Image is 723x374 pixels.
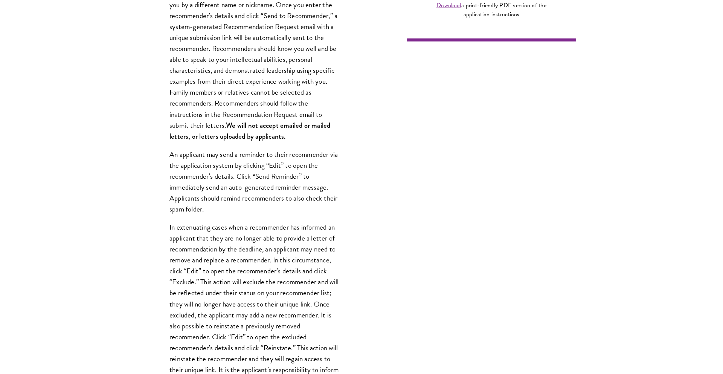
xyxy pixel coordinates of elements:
[436,1,461,10] a: Download
[169,120,330,141] strong: We will not accept emailed or mailed letters, or letters uploaded by applicants.
[428,1,555,19] div: a print-friendly PDF version of the application instructions
[169,149,339,215] p: An applicant may send a reminder to their recommender via the application system by clicking “Edi...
